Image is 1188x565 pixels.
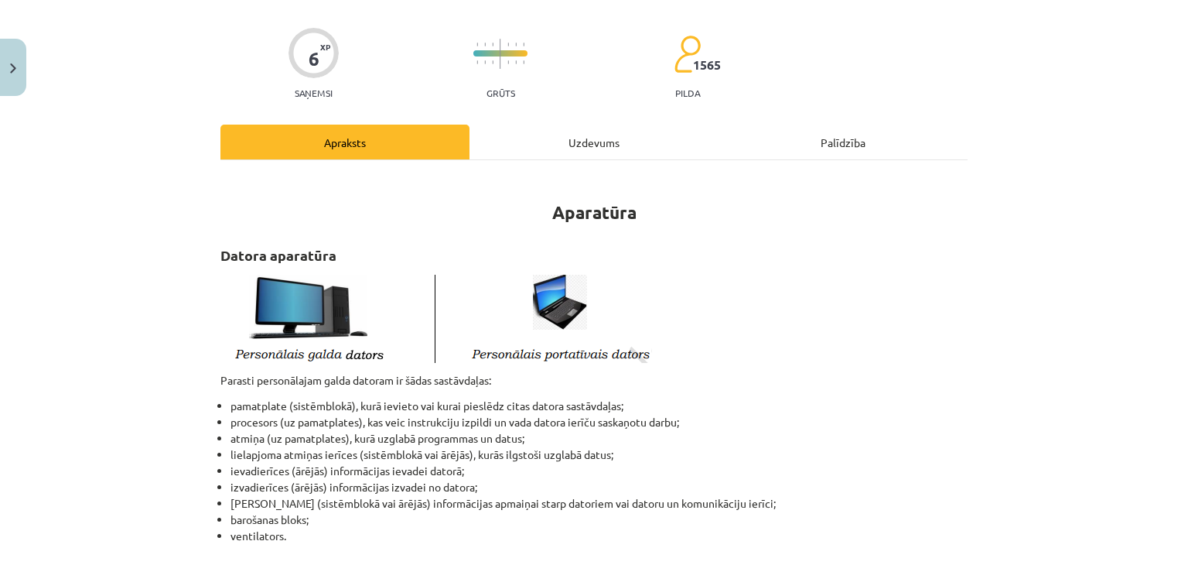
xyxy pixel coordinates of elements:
img: icon-close-lesson-0947bae3869378f0d4975bcd49f059093ad1ed9edebbc8119c70593378902aed.svg [10,63,16,74]
li: barošanas bloks; [230,512,968,528]
p: pilda [675,87,700,98]
p: Parasti personālajam galda datoram ir šādas sastāvdaļas: [220,372,968,389]
img: icon-short-line-57e1e144782c952c97e751825c79c345078a6d821885a25fce030b3d8c18986b.svg [484,60,486,64]
span: XP [320,43,330,51]
li: [PERSON_NAME] (sistēmblokā vai ārējās) informācijas apmaiņai starp datoriem vai datoru un komunik... [230,495,968,512]
li: izvadierīces (ārējās) informācijas izvadei no datora; [230,479,968,495]
img: icon-short-line-57e1e144782c952c97e751825c79c345078a6d821885a25fce030b3d8c18986b.svg [515,43,517,46]
img: students-c634bb4e5e11cddfef0936a35e636f08e4e9abd3cc4e673bd6f9a4125e45ecb1.svg [674,35,701,74]
div: 6 [309,48,319,70]
img: icon-short-line-57e1e144782c952c97e751825c79c345078a6d821885a25fce030b3d8c18986b.svg [523,60,524,64]
p: Saņemsi [288,87,339,98]
div: Palīdzība [719,125,968,159]
img: icon-short-line-57e1e144782c952c97e751825c79c345078a6d821885a25fce030b3d8c18986b.svg [492,60,493,64]
li: ievadierīces (ārējās) informācijas ievadei datorā; [230,463,968,479]
li: pamatplate (sistēmblokā), kurā ievieto vai kurai pieslēdz citas datora sastāvdaļas; [230,398,968,414]
img: icon-short-line-57e1e144782c952c97e751825c79c345078a6d821885a25fce030b3d8c18986b.svg [476,43,478,46]
p: Grūts [486,87,515,98]
img: icon-short-line-57e1e144782c952c97e751825c79c345078a6d821885a25fce030b3d8c18986b.svg [484,43,486,46]
img: icon-short-line-57e1e144782c952c97e751825c79c345078a6d821885a25fce030b3d8c18986b.svg [523,43,524,46]
li: procesors (uz pamatplates), kas veic instrukciju izpildi un vada datora ierīču saskaņotu darbu; [230,414,968,430]
div: Uzdevums [469,125,719,159]
img: icon-short-line-57e1e144782c952c97e751825c79c345078a6d821885a25fce030b3d8c18986b.svg [507,60,509,64]
span: 1565 [693,58,721,72]
li: lielapjoma atmiņas ierīces (sistēmblokā vai ārējās), kurās ilgstoši uzglabā datus; [230,447,968,463]
strong: Datora aparatūra [220,246,336,264]
img: icon-short-line-57e1e144782c952c97e751825c79c345078a6d821885a25fce030b3d8c18986b.svg [507,43,509,46]
li: atmiņa (uz pamatplates), kurā uzglabā programmas un datus; [230,430,968,447]
li: ventilators. [230,528,968,560]
img: icon-short-line-57e1e144782c952c97e751825c79c345078a6d821885a25fce030b3d8c18986b.svg [476,60,478,64]
div: Apraksts [220,125,469,159]
img: icon-short-line-57e1e144782c952c97e751825c79c345078a6d821885a25fce030b3d8c18986b.svg [492,43,493,46]
img: icon-long-line-d9ea69661e0d244f92f715978eff75569469978d946b2353a9bb055b3ed8787d.svg [500,39,501,69]
img: icon-short-line-57e1e144782c952c97e751825c79c345078a6d821885a25fce030b3d8c18986b.svg [515,60,517,64]
strong: Aparatūra [552,201,637,224]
